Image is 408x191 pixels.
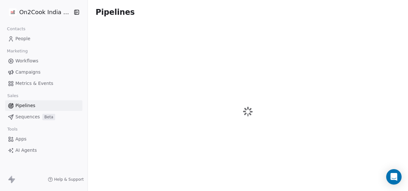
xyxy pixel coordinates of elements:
span: Beta [42,114,55,120]
span: People [15,35,30,42]
a: AI Agents [5,145,82,156]
span: Contacts [4,24,28,34]
span: Tools [4,124,20,134]
a: SequencesBeta [5,112,82,122]
span: Pipelines [15,102,35,109]
span: Campaigns [15,69,40,76]
span: Metrics & Events [15,80,53,87]
a: Apps [5,134,82,144]
a: Metrics & Events [5,78,82,89]
span: Help & Support [54,177,84,182]
span: Workflows [15,58,38,64]
a: Help & Support [48,177,84,182]
img: on2cook%20logo-04%20copy.jpg [9,8,17,16]
span: Sequences [15,114,40,120]
a: Workflows [5,56,82,66]
span: Apps [15,136,27,142]
span: Sales [4,91,21,101]
a: Pipelines [5,100,82,111]
span: Pipelines [96,8,135,17]
a: People [5,33,82,44]
div: Open Intercom Messenger [386,169,402,185]
button: On2Cook India Pvt. Ltd. [8,7,69,18]
span: On2Cook India Pvt. Ltd. [19,8,72,16]
span: Marketing [4,46,30,56]
span: AI Agents [15,147,37,154]
a: Campaigns [5,67,82,77]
